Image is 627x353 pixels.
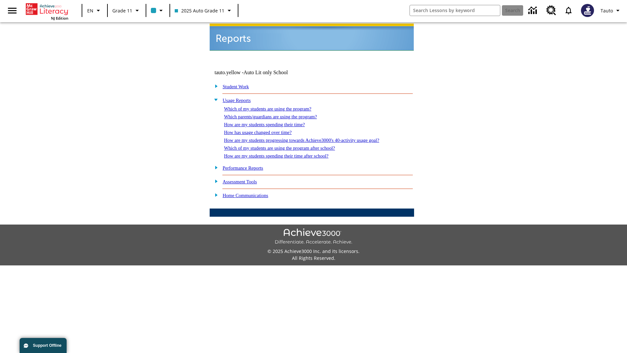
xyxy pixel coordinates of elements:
[410,5,500,16] input: search field
[224,138,379,143] a: How are my students progressing towards Achieve3000's 40-activity usage goal?
[577,2,598,19] button: Select a new avatar
[211,164,218,170] img: plus.gif
[223,84,249,89] a: Student Work
[33,343,61,348] span: Support Offline
[223,179,257,184] a: Assessment Tools
[211,97,218,103] img: minus.gif
[112,7,132,14] span: Grade 11
[524,2,542,20] a: Data Center
[223,98,251,103] a: Usage Reports
[542,2,560,19] a: Resource Center, Will open in new tab
[224,145,335,151] a: Which of my students are using the program after school?
[223,165,263,171] a: Performance Reports
[210,24,414,51] img: header
[211,192,218,198] img: plus.gif
[224,153,329,159] a: How are my students spending their time after school?
[598,5,624,16] button: Profile/Settings
[172,5,236,16] button: Class: 2025 Auto Grade 11, Select your class
[211,178,218,184] img: plus.gif
[581,4,594,17] img: Avatar
[601,7,613,14] span: Tauto
[3,1,22,20] button: Open side menu
[211,83,218,89] img: plus.gif
[275,228,352,245] img: Achieve3000 Differentiate Accelerate Achieve
[215,70,335,76] td: tauto.yellow -
[87,7,93,14] span: EN
[84,5,105,16] button: Language: EN, Select a language
[224,122,305,127] a: How are my students spending their time?
[223,193,268,198] a: Home Communications
[224,114,317,119] a: Which parents/guardians are using the program?
[26,2,68,21] div: Home
[110,5,144,16] button: Grade: Grade 11, Select a grade
[224,106,311,111] a: Which of my students are using the program?
[560,2,577,19] a: Notifications
[148,5,168,16] button: Class color is light blue. Change class color
[175,7,224,14] span: 2025 Auto Grade 11
[51,16,68,21] span: NJ Edition
[20,338,67,353] button: Support Offline
[244,70,288,75] nobr: Auto Lit only School
[224,130,292,135] a: How has usage changed over time?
